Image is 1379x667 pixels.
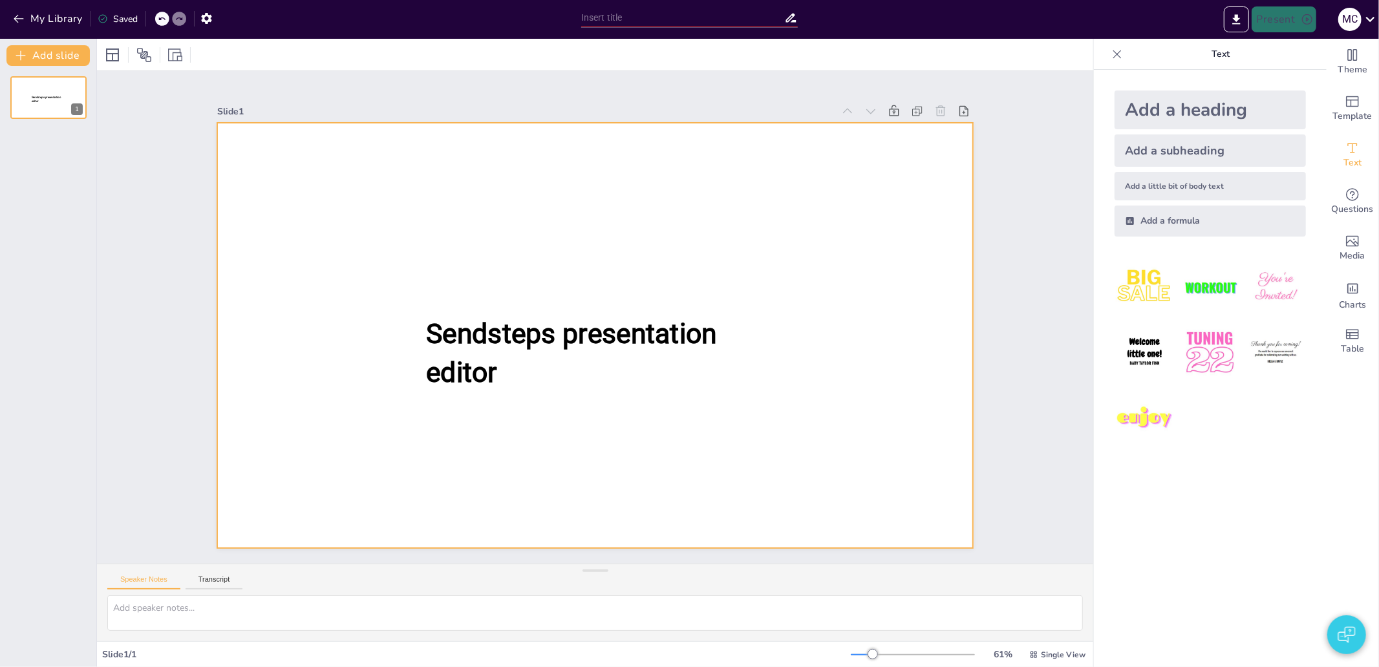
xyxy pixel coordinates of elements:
[107,575,180,589] button: Speaker Notes
[1246,257,1306,317] img: 3.jpeg
[1115,172,1306,200] div: Add a little bit of body text
[1338,6,1362,32] button: M C
[10,8,88,29] button: My Library
[1115,323,1175,383] img: 4.jpeg
[1115,388,1175,449] img: 7.jpeg
[1327,271,1378,318] div: Add charts and graphs
[1327,85,1378,132] div: Add ready made slides
[1252,6,1316,32] button: Present
[10,76,87,119] div: 1
[1246,323,1306,383] img: 6.jpeg
[1327,225,1378,271] div: Add images, graphics, shapes or video
[1341,342,1364,356] span: Table
[136,47,152,63] span: Position
[988,648,1019,661] div: 61 %
[581,8,785,27] input: Insert title
[1180,257,1240,317] img: 2.jpeg
[71,103,83,115] div: 1
[6,45,90,66] button: Add slide
[217,105,834,118] div: Slide 1
[1115,206,1306,237] div: Add a formula
[166,45,185,65] div: Resize presentation
[1339,298,1366,312] span: Charts
[1128,39,1314,70] p: Text
[1041,650,1085,660] span: Single View
[1180,323,1240,383] img: 5.jpeg
[186,575,243,589] button: Transcript
[102,648,851,661] div: Slide 1 / 1
[1327,178,1378,225] div: Get real-time input from your audience
[1338,8,1362,31] div: M C
[1338,63,1367,77] span: Theme
[98,13,138,25] div: Saved
[426,318,717,388] span: Sendsteps presentation editor
[32,96,61,103] span: Sendsteps presentation editor
[1327,318,1378,365] div: Add a table
[1224,6,1249,32] button: Export to PowerPoint
[1332,202,1374,217] span: Questions
[1333,109,1373,123] span: Template
[1115,257,1175,317] img: 1.jpeg
[1327,132,1378,178] div: Add text boxes
[1343,156,1362,170] span: Text
[1340,249,1365,263] span: Media
[102,45,123,65] div: Layout
[1115,134,1306,167] div: Add a subheading
[1115,90,1306,129] div: Add a heading
[1327,39,1378,85] div: Change the overall theme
